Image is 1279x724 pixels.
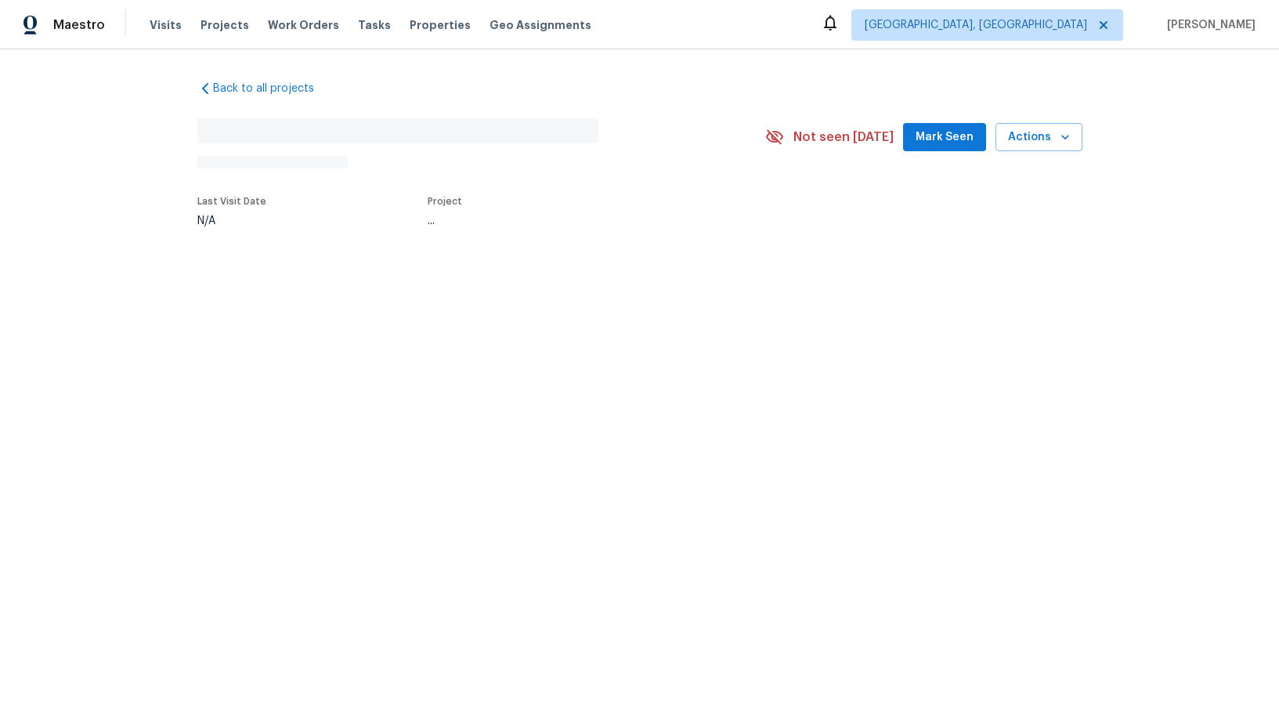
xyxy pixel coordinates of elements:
span: Geo Assignments [490,17,591,33]
span: Not seen [DATE] [793,129,894,145]
span: Work Orders [268,17,339,33]
span: Properties [410,17,471,33]
span: Last Visit Date [197,197,266,206]
div: ... [428,215,728,226]
span: Project [428,197,462,206]
span: Actions [1008,128,1070,147]
button: Mark Seen [903,123,986,152]
a: Back to all projects [197,81,348,96]
span: Mark Seen [916,128,974,147]
span: Maestro [53,17,105,33]
span: Tasks [358,20,391,31]
div: N/A [197,215,266,226]
span: [PERSON_NAME] [1161,17,1256,33]
button: Actions [995,123,1082,152]
span: [GEOGRAPHIC_DATA], [GEOGRAPHIC_DATA] [865,17,1087,33]
span: Visits [150,17,182,33]
span: Projects [201,17,249,33]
